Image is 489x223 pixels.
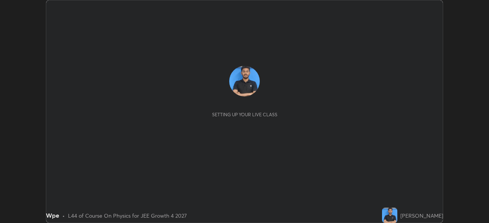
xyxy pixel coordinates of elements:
[382,208,397,223] img: b000945ffd244225a9ad79d4d9cb92ed.jpg
[68,212,187,220] div: L44 of Course On Physics for JEE Growth 4 2027
[400,212,443,220] div: [PERSON_NAME]
[62,212,65,220] div: •
[212,112,277,117] div: Setting up your live class
[46,211,59,220] div: Wpe
[229,66,260,96] img: b000945ffd244225a9ad79d4d9cb92ed.jpg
